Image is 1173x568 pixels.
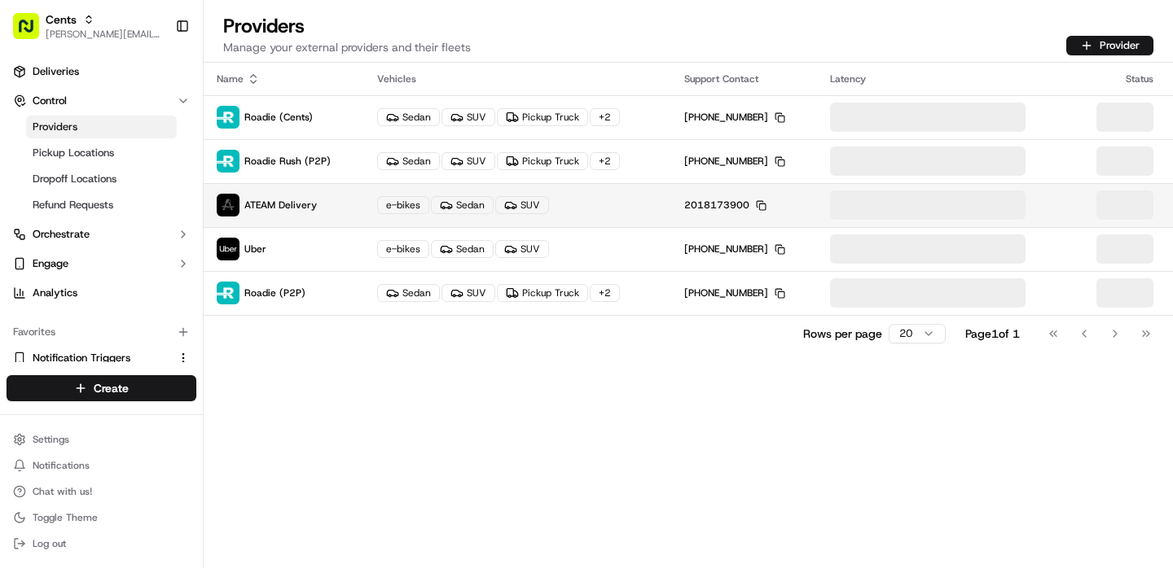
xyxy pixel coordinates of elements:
[442,152,495,170] div: SUV
[33,64,79,79] span: Deliveries
[7,88,196,114] button: Control
[244,242,266,256] span: Uber
[7,506,196,529] button: Toggle Theme
[115,403,197,416] a: Powered byPylon
[217,194,239,216] img: ateam_logo.png
[7,375,196,401] button: Create
[16,155,46,185] img: 1736555255976-a54dd68f-1ca7-489b-9aae-adbdc363a1c4
[51,296,132,309] span: [PERSON_NAME]
[217,106,239,129] img: roadie-logo-v2.jpg
[7,345,196,371] button: Notification Triggers
[684,242,785,256] div: [PHONE_NUMBER]
[244,111,313,124] span: Roadie (Cents)
[144,296,178,309] span: [DATE]
[26,194,177,216] a: Refund Requests
[73,172,224,185] div: We're available if you need us!
[33,485,92,498] span: Chat with us!
[1083,72,1160,85] div: Status
[33,511,98,524] span: Toggle Theme
[33,351,130,365] span: Notification Triggers
[497,108,588,126] div: Pickup Truck
[42,105,293,122] input: Got a question? Start typing here...
[33,146,114,160] span: Pickup Locations
[223,39,471,55] p: Manage your external providers and their fleets
[73,155,267,172] div: Start new chat
[33,433,69,446] span: Settings
[7,7,169,46] button: Cents[PERSON_NAME][EMAIL_ADDRESS][DOMAIN_NAME]
[33,120,77,134] span: Providers
[162,404,197,416] span: Pylon
[495,240,549,258] div: SUV
[377,72,659,85] div: Vehicles
[7,454,196,477] button: Notifications
[442,108,495,126] div: SUV
[26,168,177,190] a: Dropoff Locations
[7,280,196,306] a: Analytics
[51,252,132,265] span: [PERSON_NAME]
[13,351,170,365] a: Notification Triggers
[497,284,588,302] div: Pickup Truck
[431,196,494,214] div: Sedan
[16,281,42,307] img: Ami Wang
[94,380,129,396] span: Create
[377,108,440,126] div: Sedan
[684,155,785,168] div: [PHONE_NUMBER]
[16,65,297,91] p: Welcome 👋
[223,13,471,39] h1: Providers
[16,212,109,225] div: Past conversations
[46,11,77,28] button: Cents
[144,252,178,265] span: [DATE]
[590,284,620,302] div: + 2
[277,160,297,180] button: Start new chat
[7,428,196,451] button: Settings
[33,94,67,108] span: Control
[16,237,42,263] img: Tiffany Volk
[7,532,196,555] button: Log out
[965,326,1020,342] div: Page 1 of 1
[590,108,620,126] div: + 2
[7,221,196,247] button: Orchestrate
[33,537,66,550] span: Log out
[26,142,177,164] a: Pickup Locations
[377,240,429,258] div: e-bikes
[7,59,196,85] a: Deliveries
[377,196,429,214] div: e-bikes
[442,284,495,302] div: SUV
[217,72,351,85] div: Name
[10,357,131,387] a: 📗Knowledge Base
[16,365,29,378] div: 📗
[154,364,261,380] span: API Documentation
[7,251,196,277] button: Engage
[684,111,785,124] div: [PHONE_NUMBER]
[46,28,162,41] button: [PERSON_NAME][EMAIL_ADDRESS][DOMAIN_NAME]
[431,240,494,258] div: Sedan
[217,150,239,173] img: roadie-logo-v2.jpg
[377,284,440,302] div: Sedan
[33,256,68,271] span: Engage
[244,199,317,212] span: ATEAM Delivery
[33,172,116,186] span: Dropoff Locations
[7,480,196,503] button: Chat with us!
[135,252,141,265] span: •
[33,227,90,242] span: Orchestrate
[16,16,49,49] img: Nash
[33,286,77,300] span: Analytics
[7,319,196,345] div: Favorites
[590,152,620,170] div: + 2
[684,199,767,212] div: 2018173900
[495,196,549,214] div: SUV
[33,459,90,472] span: Notifications
[33,198,113,212] span: Refund Requests
[26,116,177,138] a: Providers
[253,208,297,228] button: See all
[1066,36,1153,55] button: Provider
[803,326,882,342] p: Rows per page
[138,365,151,378] div: 💻
[244,286,305,299] span: Roadie (P2P)
[830,72,1057,85] div: Latency
[377,152,440,170] div: Sedan
[131,357,268,387] a: 💻API Documentation
[244,155,331,168] span: Roadie Rush (P2P)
